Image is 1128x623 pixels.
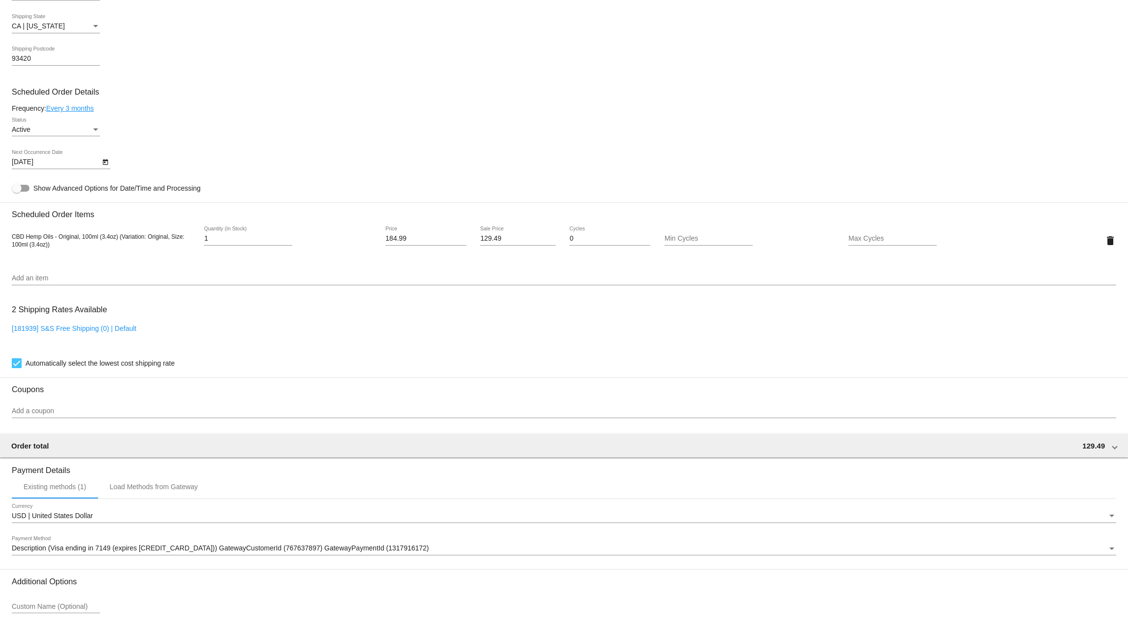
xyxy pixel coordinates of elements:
[46,104,94,112] a: Every 3 months
[12,512,1116,520] mat-select: Currency
[12,274,1116,282] input: Add an item
[12,407,1116,415] input: Add a coupon
[12,299,107,320] h3: 2 Shipping Rates Available
[1104,235,1116,247] mat-icon: delete
[33,183,201,193] span: Show Advanced Options for Date/Time and Processing
[12,324,136,332] a: [181939] S&S Free Shipping (0) | Default
[12,158,100,166] input: Next Occurrence Date
[12,202,1116,219] h3: Scheduled Order Items
[480,235,555,243] input: Sale Price
[385,235,466,243] input: Price
[665,235,753,243] input: Min Cycles
[24,483,86,491] div: Existing methods (1)
[12,55,100,63] input: Shipping Postcode
[12,603,100,611] input: Custom Name (Optional)
[12,22,65,30] span: CA | [US_STATE]
[12,125,30,133] span: Active
[11,442,49,450] span: Order total
[12,104,1116,112] div: Frequency:
[12,577,1116,586] h3: Additional Options
[569,235,650,243] input: Cycles
[848,235,937,243] input: Max Cycles
[12,23,100,30] mat-select: Shipping State
[12,377,1116,394] h3: Coupons
[110,483,198,491] div: Load Methods from Gateway
[12,545,1116,552] mat-select: Payment Method
[1082,442,1105,450] span: 129.49
[12,544,429,552] span: Description (Visa ending in 7149 (expires [CREDIT_CARD_DATA])) GatewayCustomerId (767637897) Gate...
[12,233,184,248] span: CBD Hemp Oils - Original, 100ml (3.4oz) (Variation: Original, Size: 100ml (3.4oz))
[100,156,110,167] button: Open calendar
[12,458,1116,475] h3: Payment Details
[12,87,1116,97] h3: Scheduled Order Details
[12,512,93,520] span: USD | United States Dollar
[12,126,100,134] mat-select: Status
[204,235,292,243] input: Quantity (In Stock)
[26,357,175,369] span: Automatically select the lowest cost shipping rate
